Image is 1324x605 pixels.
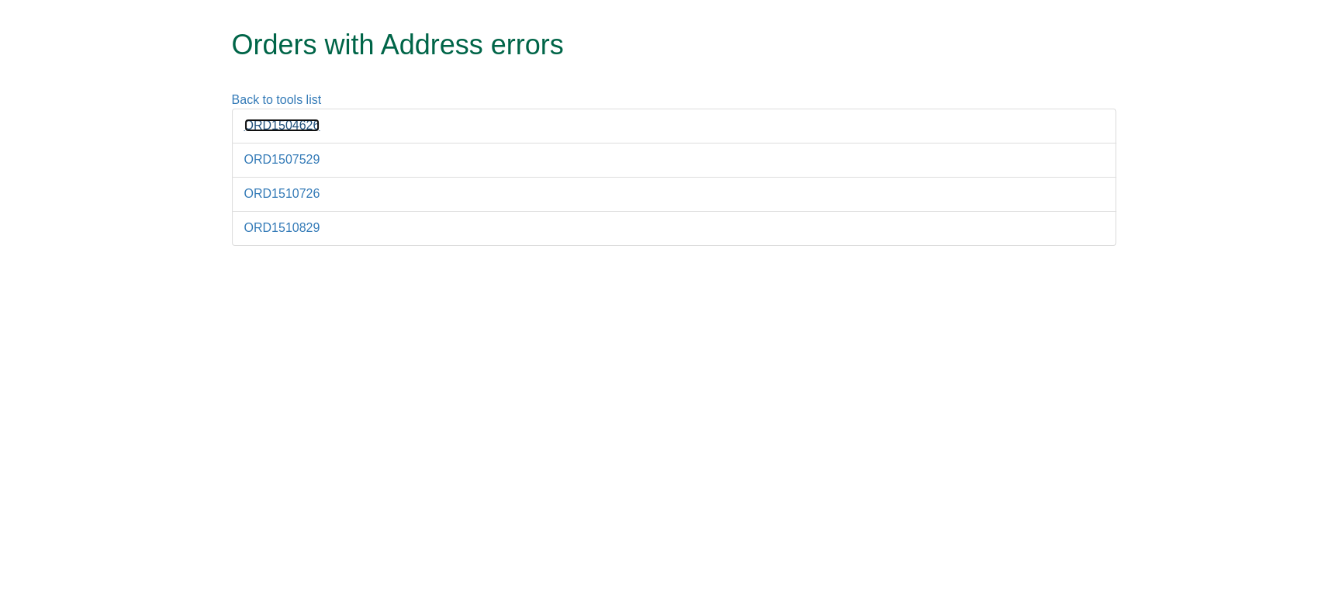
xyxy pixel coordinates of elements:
h1: Orders with Address errors [232,29,1058,60]
a: ORD1510829 [244,221,320,234]
a: ORD1507529 [244,153,320,166]
a: Back to tools list [232,93,322,106]
a: ORD1510726 [244,187,320,200]
a: ORD1504626 [244,119,320,132]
